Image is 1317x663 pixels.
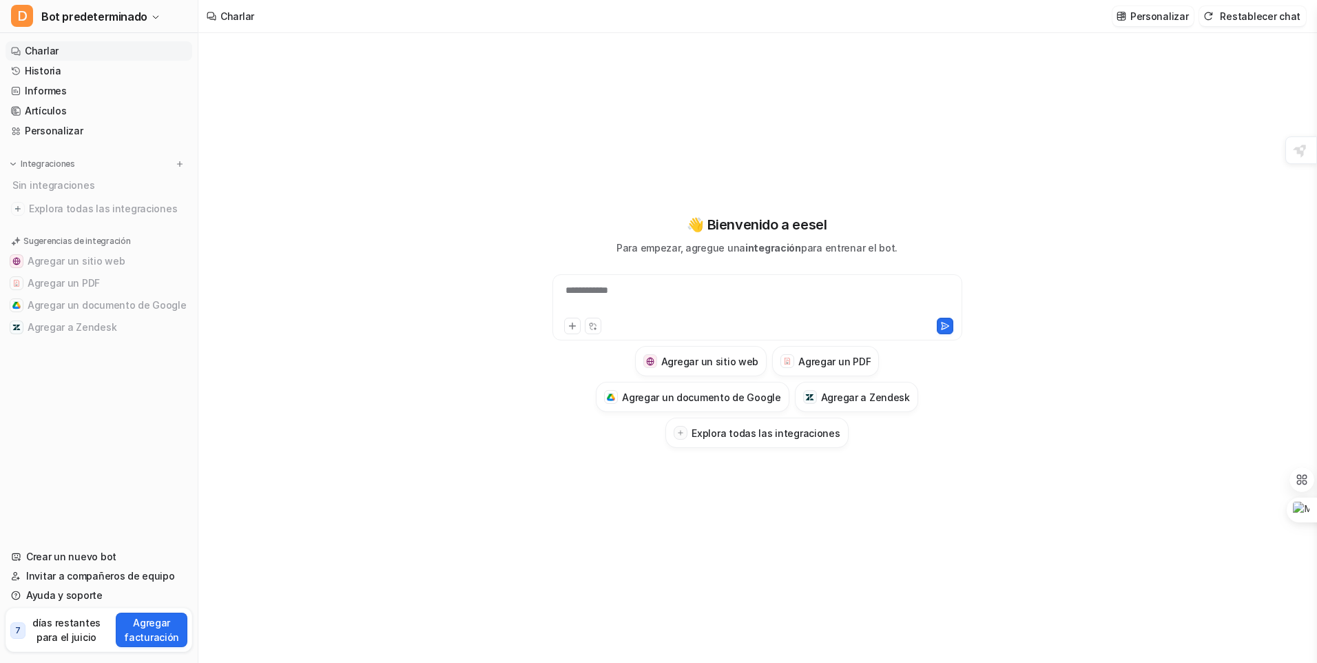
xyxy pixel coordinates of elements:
[28,615,105,644] p: días restantes para el juicio
[6,121,192,141] a: Personalizar
[821,390,910,405] h3: Agregar a Zendesk
[28,320,116,334] font: Agregar a Zendesk
[6,41,192,61] a: Charlar
[6,199,192,218] a: Explora todas las integraciones
[1117,11,1126,21] img: Personalizar
[6,586,192,605] a: Ayuda y soporte
[121,615,182,644] p: Agregar facturación
[12,301,21,309] img: Agregar un documento de Google
[220,10,254,22] font: Charlar
[1112,6,1194,26] button: Personalizar
[805,393,814,402] img: Agregar a Zendesk
[25,44,59,58] font: Charlar
[687,214,827,235] p: 👋 Bienvenido a eesel
[1220,9,1300,23] font: Restablecer chat
[116,613,187,647] button: Agregar facturación
[28,254,125,268] font: Agregar un sitio web
[25,124,83,138] font: Personalizar
[635,346,767,376] button: Agregar un sitio webAgregar un sitio web
[6,157,79,171] button: Integraciones
[12,279,21,287] img: Agregar un PDF
[41,7,147,26] span: Bot predeterminado
[26,550,116,564] font: Crear un nuevo bot
[1203,11,1213,21] img: restablecimiento
[6,101,192,121] a: Artículos
[28,276,100,290] font: Agregar un PDF
[28,298,187,312] font: Agregar un documento de Google
[692,426,840,440] h3: Explora todas las integraciones
[622,390,781,405] h3: Agregar un documento de Google
[798,354,871,369] h3: Agregar un PDF
[25,104,66,118] font: Artículos
[783,357,792,365] img: Agregar un PDF
[8,174,192,196] div: Sin integraciones
[795,382,918,412] button: Agregar a ZendeskAgregar a Zendesk
[175,159,185,169] img: menu_add.svg
[6,294,192,316] button: Agregar un documento de GoogleAgregar un documento de Google
[596,382,789,412] button: Agregar un documento de GoogleAgregar un documento de Google
[12,323,21,331] img: Agregar a Zendesk
[6,81,192,101] a: Informes
[25,84,67,98] font: Informes
[21,159,75,170] p: Integraciones
[661,354,758,369] h3: Agregar un sitio web
[6,316,192,338] button: Agregar a ZendeskAgregar a Zendesk
[26,569,175,583] font: Invitar a compañeros de equipo
[6,250,192,272] button: Agregar un sitio webAgregar un sitio web
[745,242,801,254] span: integración
[6,547,192,567] a: Crear un nuevo bot
[11,5,33,27] span: D
[23,235,131,247] p: Sugerencias de integración
[607,394,616,402] img: Agregar un documento de Google
[12,257,21,265] img: Agregar un sitio web
[29,198,187,220] span: Explora todas las integraciones
[25,64,61,78] font: Historia
[26,589,103,602] font: Ayuda y soporte
[646,357,655,366] img: Agregar un sitio web
[1130,9,1189,23] p: Personalizar
[11,202,25,216] img: Explora todas las integraciones
[6,61,192,81] a: Historia
[616,241,898,255] p: Para empezar, agregue una para entrenar el bot.
[1199,6,1306,26] button: Restablecer chat
[8,159,18,169] img: expand menu
[15,624,21,637] p: 7
[6,567,192,586] a: Invitar a compañeros de equipo
[772,346,879,376] button: Agregar un PDFAgregar un PDF
[6,272,192,294] button: Agregar un PDFAgregar un PDF
[665,418,848,448] button: Explora todas las integraciones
